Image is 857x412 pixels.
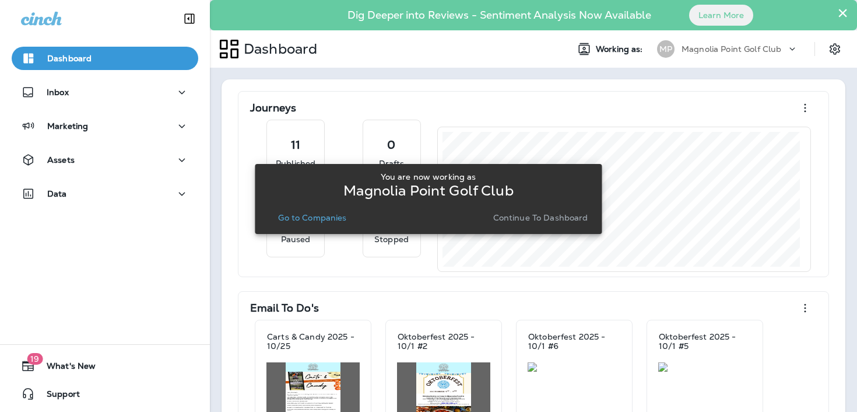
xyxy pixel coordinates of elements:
button: Continue to Dashboard [489,210,593,226]
p: Magnolia Point Golf Club [682,44,781,54]
button: Inbox [12,81,198,104]
span: What's New [35,361,96,375]
p: Dashboard [47,54,92,63]
p: Email To Do's [250,302,319,314]
button: Support [12,382,198,406]
p: Marketing [47,121,88,131]
button: Dashboard [12,47,198,70]
img: e2b365c5-4881-4011-b8f8-0980dd0ad289.jpg [658,362,751,372]
span: Working as: [596,44,645,54]
span: 19 [27,353,43,365]
p: Oktoberfest 2025 - 10/1 #5 [659,332,751,351]
p: Magnolia Point Golf Club [343,186,513,195]
p: Dashboard [239,40,317,58]
button: 19What's New [12,354,198,378]
span: Support [35,389,80,403]
button: Marketing [12,114,198,138]
p: Go to Companies [278,213,346,222]
p: Journeys [250,102,296,114]
div: MP [657,40,675,58]
p: Continue to Dashboard [493,213,588,222]
p: You are now working as [381,172,476,181]
p: Assets [47,155,75,165]
p: Data [47,189,67,198]
button: Collapse Sidebar [173,7,206,30]
button: Settings [824,39,845,60]
button: Data [12,182,198,205]
button: Close [837,4,848,22]
button: Learn More [689,5,753,26]
p: Inbox [47,88,69,97]
button: Go to Companies [273,210,351,226]
button: Assets [12,148,198,172]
